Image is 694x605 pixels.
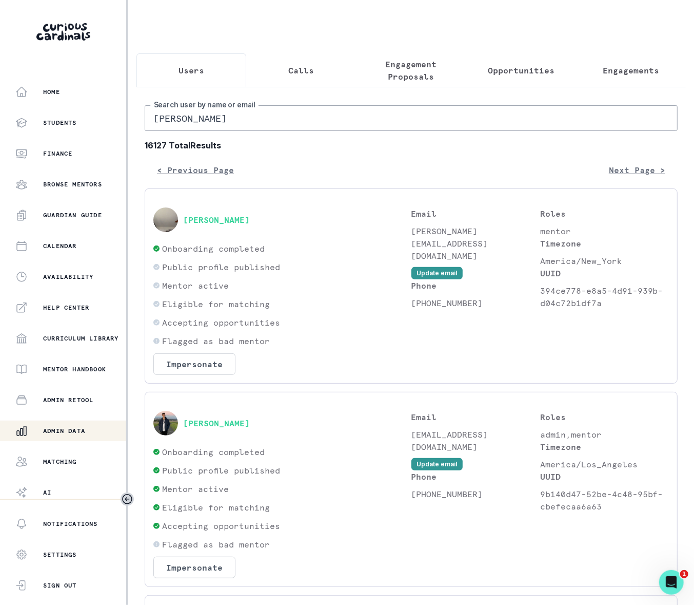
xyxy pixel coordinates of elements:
p: Availability [43,273,93,281]
p: Students [43,119,77,127]
button: Impersonate [153,557,235,578]
p: Flagged as bad mentor [162,538,270,551]
p: Calls [288,64,314,77]
p: [PHONE_NUMBER] [411,488,540,500]
p: Onboarding completed [162,446,265,458]
p: Matching [43,458,77,466]
img: Curious Cardinals Logo [36,23,90,41]
p: 9b140d47-52be-4c48-95bf-cbefecaa6a63 [540,488,669,513]
p: [EMAIL_ADDRESS][DOMAIN_NAME] [411,428,540,453]
p: Mentor active [162,279,229,292]
p: 394ce778-e8a5-4d91-939b-d04c72b1df7a [540,285,669,309]
p: Timezone [540,441,669,453]
p: Curriculum Library [43,334,119,343]
p: admin,mentor [540,428,669,441]
p: Admin Data [43,427,85,435]
button: < Previous Page [145,160,246,180]
p: Eligible for matching [162,298,270,310]
p: AI [43,488,51,497]
p: Users [179,64,204,77]
p: Mentor active [162,483,229,495]
p: Public profile published [162,464,280,477]
p: Engagements [603,64,659,77]
p: Sign Out [43,581,77,590]
p: Timezone [540,237,669,250]
p: America/Los_Angeles [540,458,669,470]
p: Public profile published [162,261,280,273]
p: Browse Mentors [43,180,102,188]
button: Update email [411,458,463,470]
p: Phone [411,470,540,483]
button: [PERSON_NAME] [183,418,250,428]
p: Settings [43,551,77,559]
p: Accepting opportunities [162,316,280,329]
p: Engagement Proposals [365,58,457,83]
iframe: Intercom live chat [659,570,684,595]
p: Admin Retool [43,396,93,404]
p: Guardian Guide [43,211,102,219]
p: Roles [540,207,669,220]
button: Toggle sidebar [121,493,134,506]
p: Notifications [43,520,98,528]
p: mentor [540,225,669,237]
p: America/New_York [540,255,669,267]
p: Finance [43,149,72,158]
p: UUID [540,470,669,483]
span: 1 [680,570,688,578]
button: Next Page > [597,160,678,180]
p: Help Center [43,304,89,312]
p: Accepting opportunities [162,520,280,532]
button: Impersonate [153,353,235,375]
p: [PERSON_NAME][EMAIL_ADDRESS][DOMAIN_NAME] [411,225,540,262]
p: Email [411,411,540,423]
p: Mentor Handbook [43,365,106,373]
p: Flagged as bad mentor [162,335,270,347]
b: 16127 Total Results [145,139,678,152]
button: [PERSON_NAME] [183,215,250,225]
p: Opportunities [488,64,554,77]
p: Home [43,88,60,96]
p: Roles [540,411,669,423]
button: Update email [411,267,463,279]
p: Calendar [43,242,77,250]
p: Eligible for matching [162,501,270,514]
p: [PHONE_NUMBER] [411,297,540,309]
p: Phone [411,279,540,292]
p: Onboarding completed [162,242,265,255]
p: Email [411,207,540,220]
p: UUID [540,267,669,279]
